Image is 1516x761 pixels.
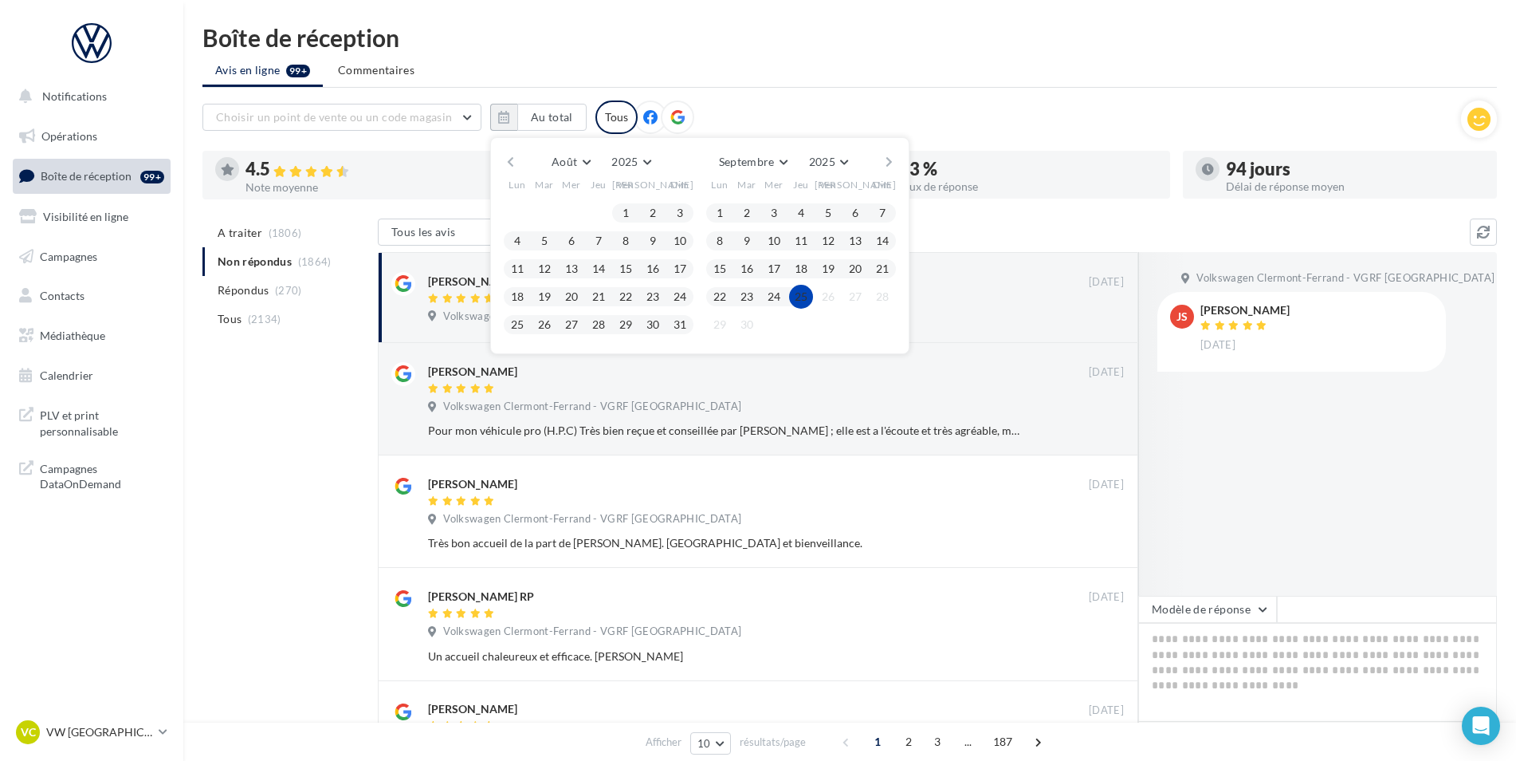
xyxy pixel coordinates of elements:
[870,285,894,309] button: 28
[762,229,786,253] button: 10
[670,178,689,191] span: Dim
[338,62,414,78] span: Commentaires
[708,257,732,281] button: 15
[428,364,517,380] div: [PERSON_NAME]
[443,400,741,414] span: Volkswagen Clermont-Ferrand - VGRF [GEOGRAPHIC_DATA]
[490,104,587,131] button: Au total
[10,200,174,234] a: Visibilité en ligne
[218,225,262,241] span: A traiter
[668,229,692,253] button: 10
[595,101,638,134] div: Tous
[42,89,107,103] span: Notifications
[762,257,786,281] button: 17
[428,589,534,605] div: [PERSON_NAME] RP
[545,151,596,173] button: Août
[1138,596,1277,623] button: Modèle de réponse
[40,458,164,492] span: Campagnes DataOnDemand
[587,257,611,281] button: 14
[41,129,97,143] span: Opérations
[711,178,729,191] span: Lun
[789,201,813,225] button: 4
[275,284,302,297] span: (270)
[202,104,481,131] button: Choisir un point de vente ou un code magasin
[611,155,638,168] span: 2025
[764,178,784,191] span: Mer
[816,229,840,253] button: 12
[505,313,529,337] button: 25
[1196,271,1494,286] span: Volkswagen Clermont-Ferrand - VGRF [GEOGRAPHIC_DATA]
[269,227,302,239] span: (1806)
[793,178,809,191] span: Jeu
[1226,181,1484,192] div: Délai de réponse moyen
[614,285,638,309] button: 22
[735,257,759,281] button: 16
[690,732,731,755] button: 10
[428,649,1020,664] div: Un accueil chaleureux et efficace. [PERSON_NAME]
[532,229,556,253] button: 5
[562,178,581,191] span: Mer
[713,151,794,173] button: Septembre
[1089,478,1124,492] span: [DATE]
[13,717,171,747] a: VC VW [GEOGRAPHIC_DATA]
[899,160,1157,178] div: 13 %
[1176,309,1188,325] span: JS
[809,155,835,168] span: 2025
[641,257,665,281] button: 16
[1089,590,1124,605] span: [DATE]
[1200,305,1290,316] div: [PERSON_NAME]
[896,729,921,755] span: 2
[10,398,174,445] a: PLV et print personnalisable
[428,535,1020,551] div: Très bon accueil de la part de [PERSON_NAME]. [GEOGRAPHIC_DATA] et bienveillance.
[956,729,981,755] span: ...
[843,229,867,253] button: 13
[789,257,813,281] button: 18
[614,257,638,281] button: 15
[505,285,529,309] button: 18
[899,181,1157,192] div: Taux de réponse
[1200,338,1235,353] span: [DATE]
[641,229,665,253] button: 9
[587,285,611,309] button: 21
[591,178,607,191] span: Jeu
[697,737,711,750] span: 10
[762,285,786,309] button: 24
[668,313,692,337] button: 31
[428,476,517,492] div: [PERSON_NAME]
[10,80,167,113] button: Notifications
[40,404,164,439] span: PLV et print personnalisable
[735,201,759,225] button: 2
[873,178,892,191] span: Dim
[560,257,583,281] button: 13
[612,178,694,191] span: [PERSON_NAME]
[1462,707,1500,745] div: Open Intercom Messenger
[614,229,638,253] button: 8
[505,229,529,253] button: 4
[245,182,504,193] div: Note moyenne
[1089,275,1124,290] span: [DATE]
[762,201,786,225] button: 3
[10,120,174,153] a: Opérations
[40,249,97,262] span: Campagnes
[46,724,152,740] p: VW [GEOGRAPHIC_DATA]
[509,178,526,191] span: Lun
[216,110,452,124] span: Choisir un point de vente ou un code magasin
[925,729,950,755] span: 3
[443,512,741,526] span: Volkswagen Clermont-Ferrand - VGRF [GEOGRAPHIC_DATA]
[605,151,657,173] button: 2025
[646,735,681,750] span: Afficher
[735,313,759,337] button: 30
[40,369,93,382] span: Calendrier
[10,451,174,499] a: Campagnes DataOnDemand
[843,285,867,309] button: 27
[378,219,537,246] button: Tous les avis
[428,423,1020,439] div: Pour mon véhicule pro (H.P.C) Très bien reçue et conseillée par [PERSON_NAME] ; elle est a l'écou...
[218,311,242,327] span: Tous
[668,285,692,309] button: 24
[1226,160,1484,178] div: 94 jours
[641,201,665,225] button: 2
[1089,365,1124,380] span: [DATE]
[532,257,556,281] button: 12
[560,285,583,309] button: 20
[21,724,36,740] span: VC
[443,310,741,324] span: Volkswagen Clermont-Ferrand - VGRF [GEOGRAPHIC_DATA]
